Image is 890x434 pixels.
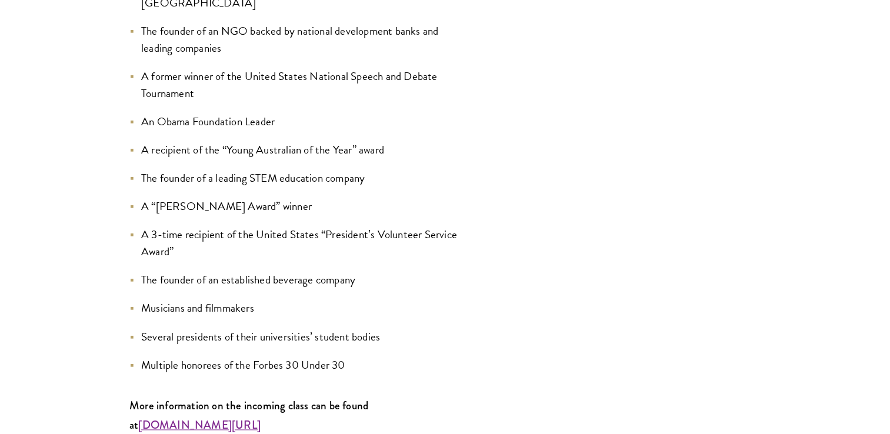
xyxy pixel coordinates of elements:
li: A former winner of the United States National Speech and Debate Tournament [129,68,465,102]
li: A “[PERSON_NAME] Award” winner [129,198,465,215]
li: A recipient of the “Young Australian of the Year” award [129,141,465,158]
strong: More information on the incoming class can be found at [129,398,368,433]
li: The founder of an established beverage company [129,271,465,288]
li: The founder of an NGO backed by national development banks and leading companies [129,22,465,56]
strong: [DOMAIN_NAME][URL] [138,417,261,433]
li: An Obama Foundation Leader [129,113,465,130]
li: Musicians and filmmakers [129,299,465,316]
li: Several presidents of their universities’ student bodies [129,328,465,345]
li: A 3-time recipient of the United States “President’s Volunteer Service Award” [129,226,465,260]
a: [DOMAIN_NAME][URL] [138,416,261,433]
li: The founder of a leading STEM education company [129,169,465,186]
li: Multiple honorees of the Forbes 30 Under 30 [129,356,465,373]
